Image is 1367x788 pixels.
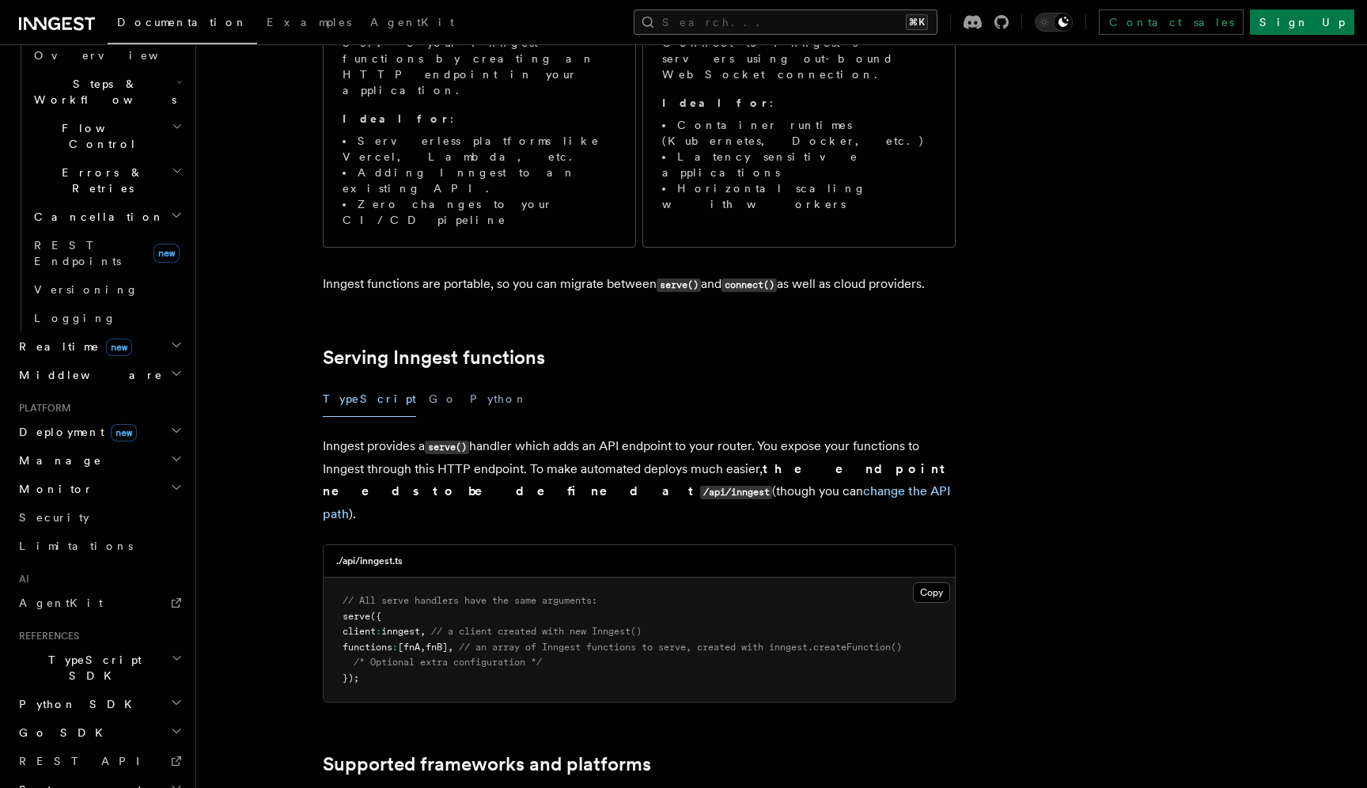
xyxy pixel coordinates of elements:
[28,231,186,275] a: REST Endpointsnew
[459,642,902,653] span: // an array of Inngest functions to serve, created with inngest.createFunction()
[1250,9,1354,35] a: Sign Up
[429,381,457,417] button: Go
[13,503,186,532] a: Security
[354,657,542,668] span: /* Optional extra configuration */
[343,595,597,606] span: // All serve handlers have the same arguments:
[323,347,545,369] a: Serving Inngest functions
[448,642,453,653] span: ,
[13,475,186,503] button: Monitor
[370,16,454,28] span: AgentKit
[28,275,186,304] a: Versioning
[1099,9,1244,35] a: Contact sales
[13,402,71,415] span: Platform
[343,133,616,165] li: Serverless platforms like Vercel, Lambda, etc.
[420,642,426,653] span: ,
[19,755,153,767] span: REST API
[721,278,777,292] code: connect()
[19,511,89,524] span: Security
[13,367,163,383] span: Middleware
[1035,13,1073,32] button: Toggle dark mode
[425,441,469,454] code: serve()
[343,35,616,98] p: Serve your Inngest functions by creating an HTTP endpoint in your application.
[28,120,172,152] span: Flow Control
[323,435,956,525] p: Inngest provides a handler which adds an API endpoint to your router. You expose your functions t...
[34,312,116,324] span: Logging
[343,611,370,622] span: serve
[343,196,616,228] li: Zero changes to your CI/CD pipeline
[657,278,701,292] code: serve()
[28,158,186,203] button: Errors & Retries
[13,747,186,775] a: REST API
[343,112,450,125] strong: Ideal for
[662,117,936,149] li: Container runtimes (Kubernetes, Docker, etc.)
[34,239,121,267] span: REST Endpoints
[28,70,186,114] button: Steps & Workflows
[28,203,186,231] button: Cancellation
[111,424,137,441] span: new
[470,381,528,417] button: Python
[13,332,186,361] button: Realtimenew
[662,180,936,212] li: Horizontal scaling with workers
[13,41,186,332] div: Inngest Functions
[34,283,138,296] span: Versioning
[28,76,176,108] span: Steps & Workflows
[13,453,102,468] span: Manage
[343,165,616,196] li: Adding Inngest to an existing API.
[381,626,420,637] span: inngest
[336,555,403,567] h3: ./api/inngest.ts
[13,532,186,560] a: Limitations
[13,589,186,617] a: AgentKit
[19,540,133,552] span: Limitations
[700,486,772,499] code: /api/inngest
[343,642,392,653] span: functions
[662,149,936,180] li: Latency sensitive applications
[13,646,186,690] button: TypeScript SDK
[634,9,937,35] button: Search...⌘K
[106,339,132,356] span: new
[426,642,448,653] span: fnB]
[431,626,642,637] span: // a client created with new Inngest()
[13,339,132,354] span: Realtime
[13,361,186,389] button: Middleware
[662,95,936,111] p: :
[13,481,93,497] span: Monitor
[19,597,103,609] span: AgentKit
[420,626,426,637] span: ,
[361,5,464,43] a: AgentKit
[28,165,172,196] span: Errors & Retries
[913,582,950,603] button: Copy
[13,652,171,684] span: TypeScript SDK
[398,642,420,653] span: [fnA
[108,5,257,44] a: Documentation
[662,35,936,82] p: Connect to Inngest's servers using out-bound WebSocket connection.
[13,424,137,440] span: Deployment
[117,16,248,28] span: Documentation
[376,626,381,637] span: :
[370,611,381,622] span: ({
[13,418,186,446] button: Deploymentnew
[13,630,79,642] span: References
[343,626,376,637] span: client
[267,16,351,28] span: Examples
[13,718,186,747] button: Go SDK
[13,446,186,475] button: Manage
[13,690,186,718] button: Python SDK
[323,381,416,417] button: TypeScript
[153,244,180,263] span: new
[906,14,928,30] kbd: ⌘K
[343,672,359,684] span: });
[13,725,112,741] span: Go SDK
[323,273,956,296] p: Inngest functions are portable, so you can migrate between and as well as cloud providers.
[257,5,361,43] a: Examples
[28,41,186,70] a: Overview
[662,97,770,109] strong: Ideal for
[392,642,398,653] span: :
[13,573,29,585] span: AI
[28,209,165,225] span: Cancellation
[323,753,651,775] a: Supported frameworks and platforms
[28,114,186,158] button: Flow Control
[28,304,186,332] a: Logging
[13,696,142,712] span: Python SDK
[34,49,197,62] span: Overview
[343,111,616,127] p: :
